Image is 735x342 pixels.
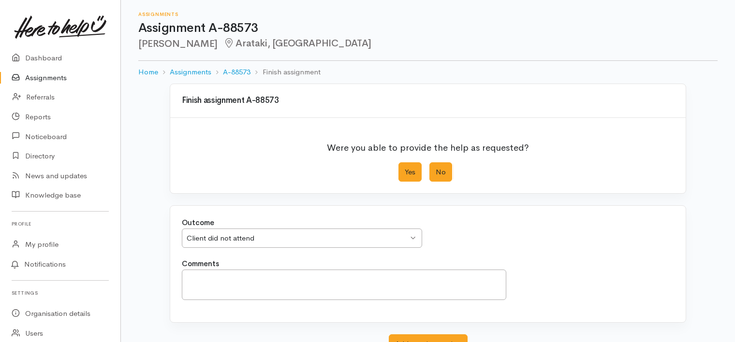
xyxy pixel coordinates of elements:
span: Arataki, [GEOGRAPHIC_DATA] [223,37,371,49]
h6: Profile [12,217,109,230]
nav: breadcrumb [138,61,718,84]
h6: Settings [12,286,109,299]
a: Home [138,67,158,78]
h6: Assignments [138,12,718,17]
h3: Finish assignment A-88573 [182,96,674,105]
li: Finish assignment [250,67,320,78]
label: No [429,162,452,182]
div: Client did not attend [187,233,408,244]
label: Yes [398,162,422,182]
a: Assignments [170,67,211,78]
a: A-88573 [223,67,250,78]
p: Were you able to provide the help as requested? [327,135,529,155]
label: Outcome [182,217,214,228]
h1: Assignment A-88573 [138,21,718,35]
h2: [PERSON_NAME] [138,38,718,49]
label: Comments [182,258,219,270]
